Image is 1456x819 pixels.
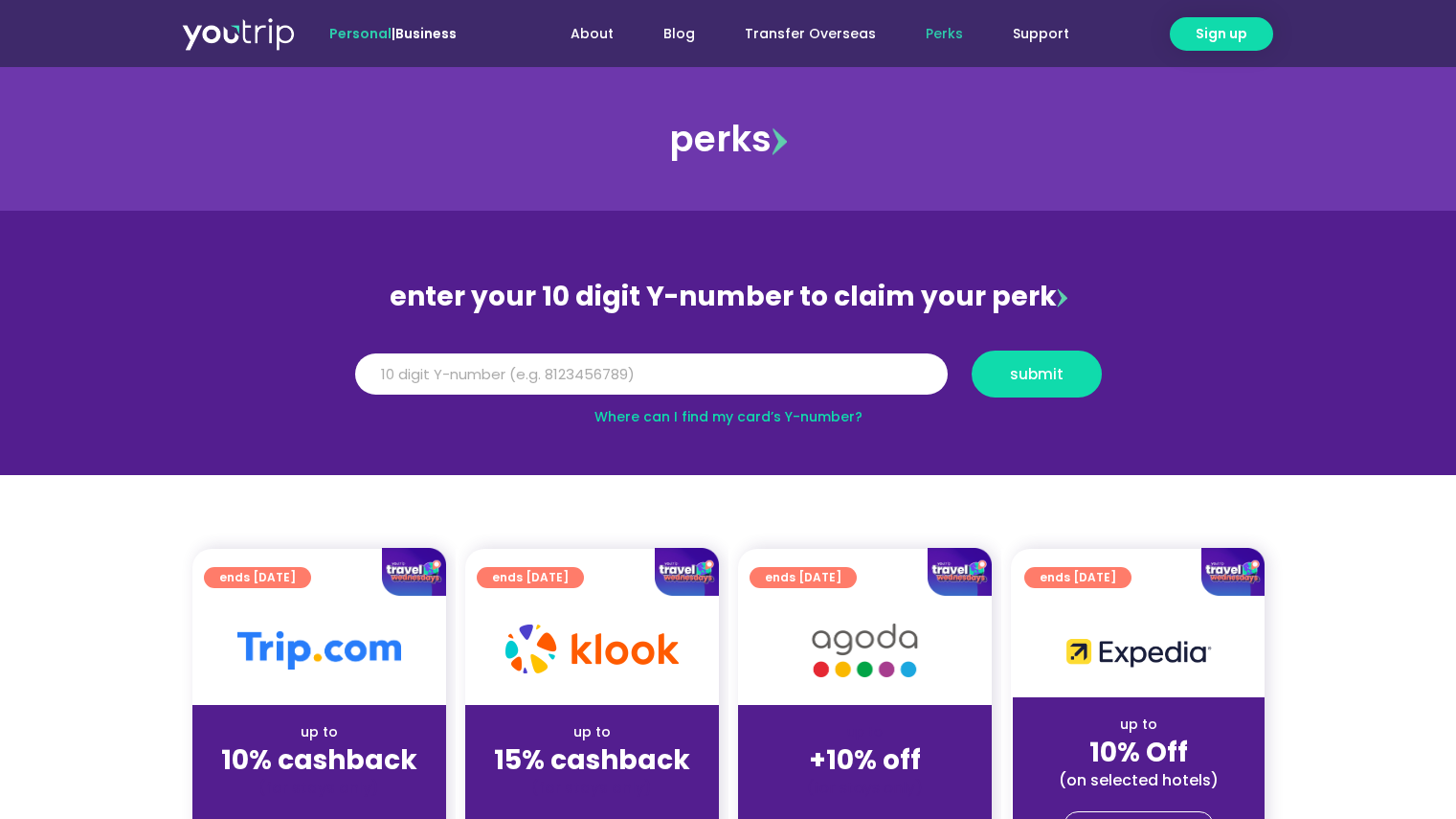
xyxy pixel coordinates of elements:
div: up to [208,722,431,742]
span: Sign up [1196,24,1247,44]
button: submit [972,351,1102,398]
a: Business [395,24,457,43]
strong: 10% cashback [221,741,417,779]
a: Sign up [1170,17,1273,51]
input: 10 digit Y-number (e.g. 8123456789) [355,353,948,396]
nav: Menu [508,16,1094,52]
div: enter your 10 digit Y-number to claim your perk [346,272,1111,322]
a: Where can I find my card’s Y-number? [594,407,862,426]
div: (on selected hotels) [1028,770,1249,790]
a: Support [988,16,1094,52]
a: Transfer Overseas [720,16,901,52]
span: | [329,24,457,43]
div: (for stays only) [753,778,976,798]
strong: 15% cashback [494,741,690,779]
a: About [546,16,638,52]
strong: 10% Off [1089,734,1188,771]
span: Personal [329,24,392,43]
div: up to [481,722,704,742]
div: (for stays only) [481,778,704,798]
form: Y Number [355,351,1102,412]
a: Blog [638,16,720,52]
a: Perks [901,16,988,52]
span: submit [1010,367,1064,381]
div: (for stays only) [208,778,431,798]
strong: +10% off [809,741,921,779]
div: up to [1028,715,1249,735]
span: up to [847,722,883,741]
